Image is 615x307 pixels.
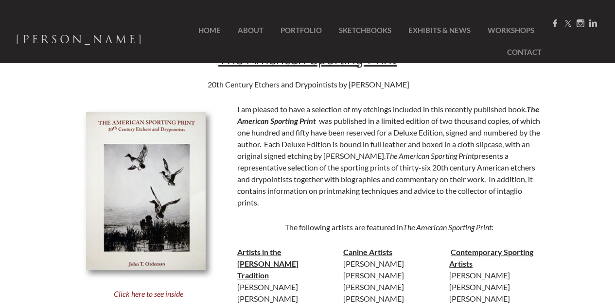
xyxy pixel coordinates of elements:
[114,289,183,298] a: Click here to see inside
[237,222,541,233] div: The following artists are featured in :
[500,41,542,63] a: Contact
[16,31,144,48] span: [PERSON_NAME]
[83,108,214,279] img: Picture
[564,19,572,28] a: Twitter
[332,19,399,41] a: SketchBooks
[230,19,271,41] a: About
[343,247,392,256] strong: Canine Artists
[237,103,541,208] div: I am pleased to have a selection of my etchings included in this recently published book. was pub...
[449,247,533,268] strong: Contemporary Sporting Artists
[184,19,228,41] a: Home
[480,19,542,41] a: Workshops
[237,104,539,125] strong: The American Sporting Print
[16,31,144,52] a: [PERSON_NAME]
[589,19,597,28] a: Linkedin
[577,19,584,28] a: Instagram
[273,19,329,41] a: Portfolio
[403,222,492,232] em: The American Sporting Print
[386,151,474,160] em: The American Sporting Print
[74,79,541,90] div: 20th Century Etchers and Drypointists by [PERSON_NAME]
[551,19,559,28] a: Facebook
[237,247,299,280] strong: Artists in the [PERSON_NAME] Tradition
[401,19,478,41] a: Exhibits & News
